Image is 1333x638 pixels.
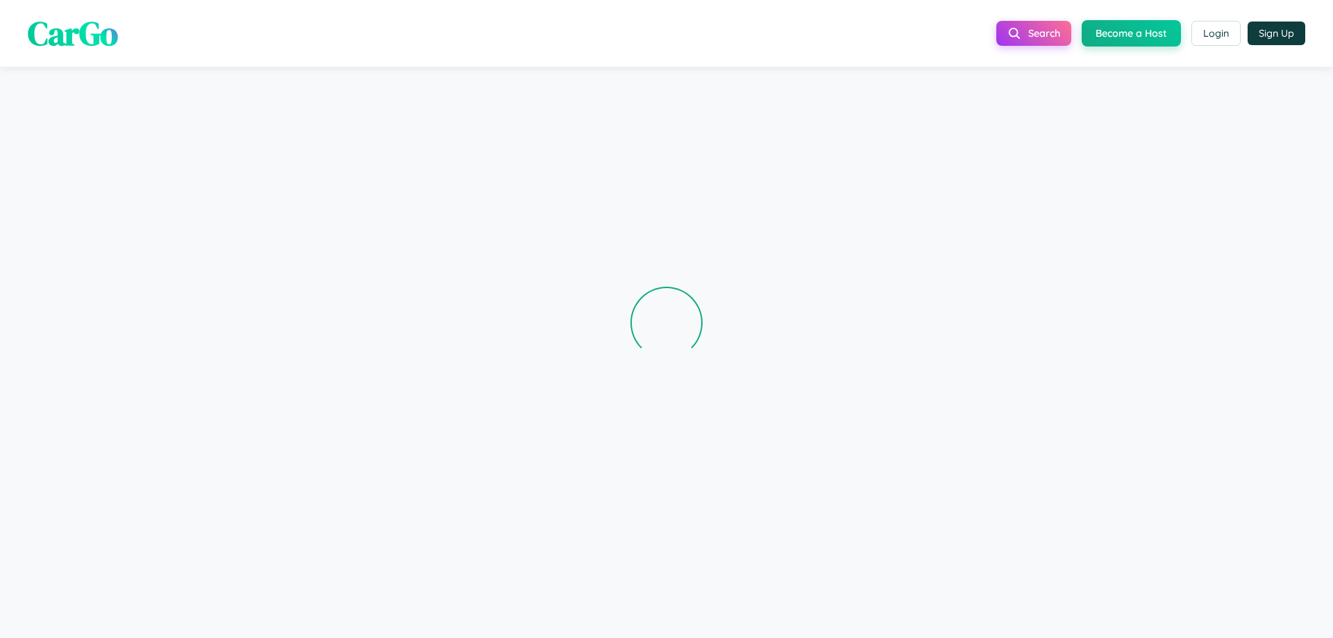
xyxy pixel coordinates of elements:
[1082,20,1181,47] button: Become a Host
[996,21,1071,46] button: Search
[28,10,118,56] span: CarGo
[1028,27,1060,40] span: Search
[1191,21,1241,46] button: Login
[1248,22,1305,45] button: Sign Up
